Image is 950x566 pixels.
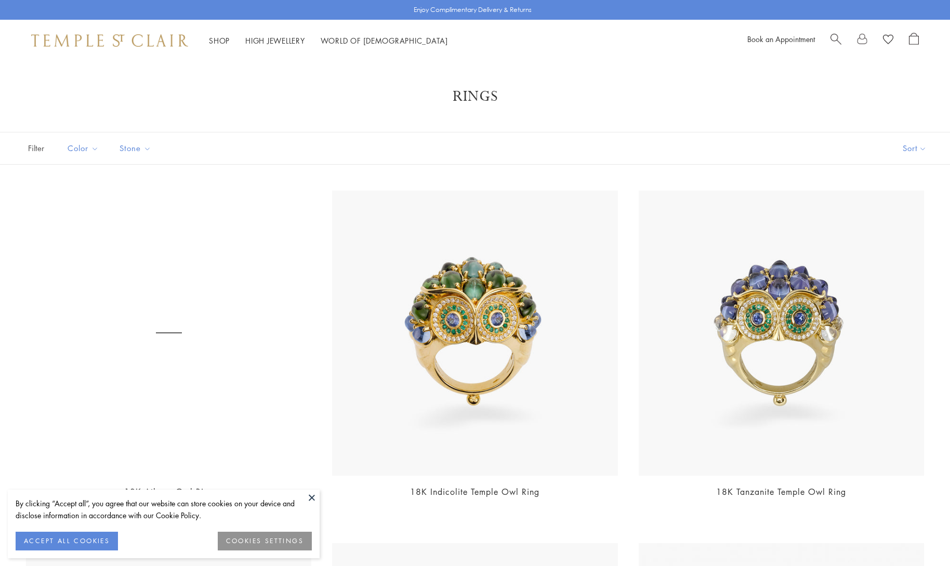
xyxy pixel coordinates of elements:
[245,35,305,46] a: High JewelleryHigh Jewellery
[830,33,841,48] a: Search
[879,132,950,164] button: Show sort by
[639,191,924,476] img: 18K Tanzanite Temple Owl Ring
[112,137,159,160] button: Stone
[898,517,940,556] iframe: Gorgias live chat messenger
[716,486,846,497] a: 18K Tanzanite Temple Owl Ring
[883,33,893,48] a: View Wishlist
[332,191,617,476] img: 18K Indicolite Temple Owl Ring
[909,33,919,48] a: Open Shopping Bag
[16,532,118,550] button: ACCEPT ALL COOKIES
[42,87,908,106] h1: Rings
[31,34,188,47] img: Temple St. Clair
[26,191,311,476] a: R36865-OWLTGBS
[114,142,159,155] span: Stone
[209,35,230,46] a: ShopShop
[414,5,532,15] p: Enjoy Complimentary Delivery & Returns
[410,486,539,497] a: 18K Indicolite Temple Owl Ring
[60,137,107,160] button: Color
[218,532,312,550] button: COOKIES SETTINGS
[209,34,448,47] nav: Main navigation
[62,142,107,155] span: Color
[321,35,448,46] a: World of [DEMOGRAPHIC_DATA]World of [DEMOGRAPHIC_DATA]
[16,497,312,521] div: By clicking “Accept all”, you agree that our website can store cookies on your device and disclos...
[747,34,815,44] a: Book an Appointment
